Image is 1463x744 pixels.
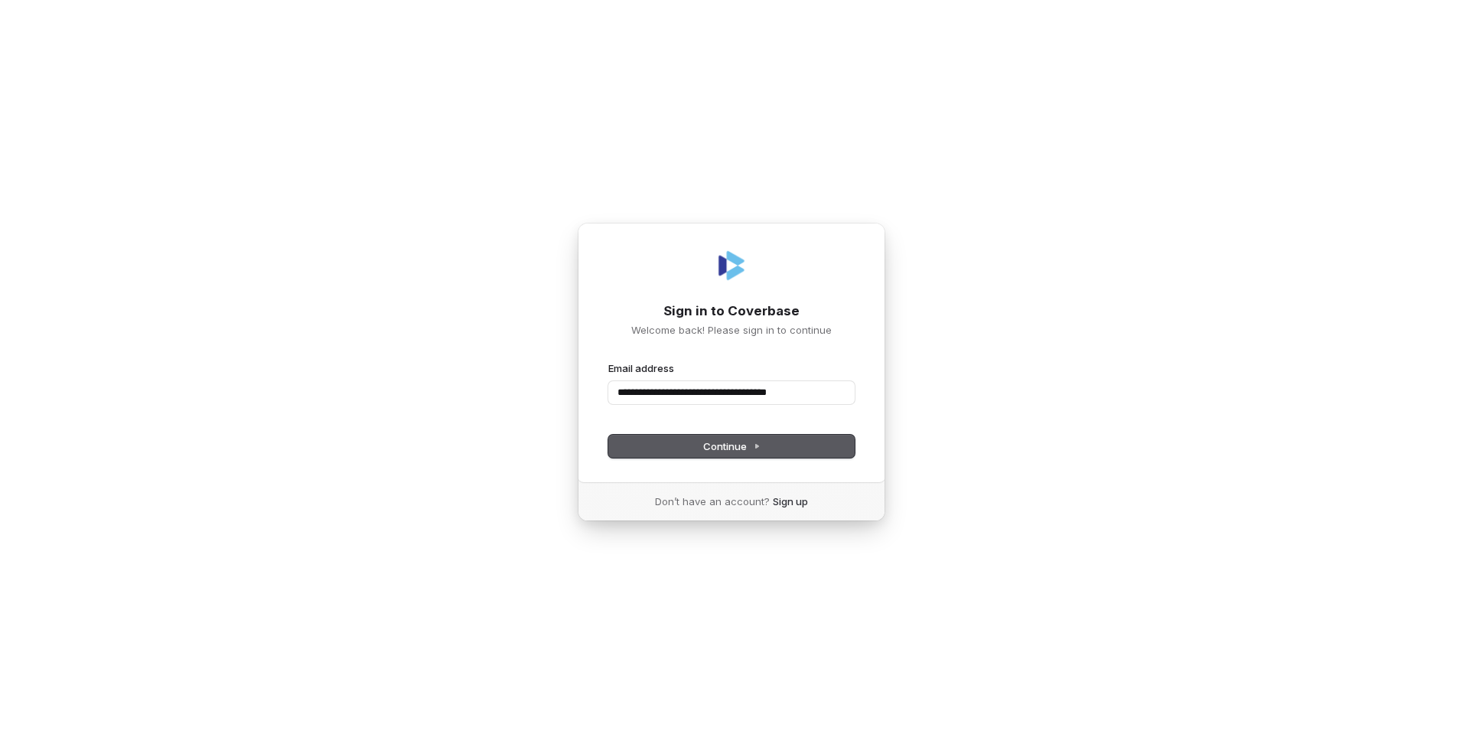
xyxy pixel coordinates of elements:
img: Coverbase [713,247,750,284]
a: Sign up [773,494,808,508]
label: Email address [608,361,674,375]
span: Don’t have an account? [655,494,770,508]
span: Continue [703,439,761,453]
p: Welcome back! Please sign in to continue [608,323,855,337]
h1: Sign in to Coverbase [608,302,855,321]
button: Continue [608,435,855,458]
